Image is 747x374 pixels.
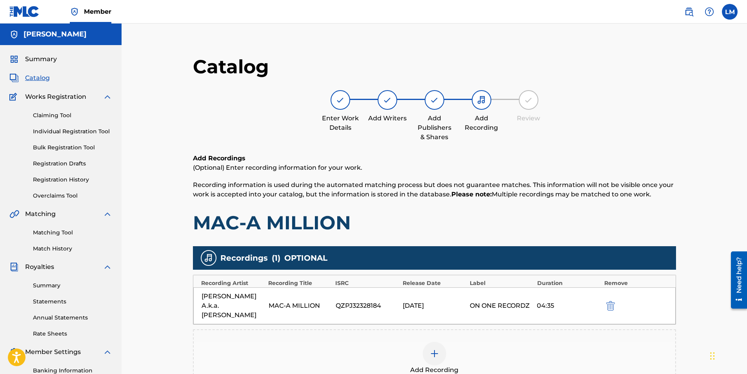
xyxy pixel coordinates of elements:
[604,279,667,287] div: Remove
[9,73,50,83] a: CatalogCatalog
[430,95,439,105] img: step indicator icon for Add Publishers & Shares
[24,30,87,39] h5: Lukiko Marshall
[9,6,40,17] img: MLC Logo
[524,95,533,105] img: step indicator icon for Review
[451,191,492,198] strong: Please note:
[681,4,697,20] a: Public Search
[710,344,715,368] div: Drag
[9,209,19,219] img: Matching
[33,229,112,237] a: Matching Tool
[336,95,345,105] img: step indicator icon for Enter Work Details
[33,111,112,120] a: Claiming Tool
[202,292,265,320] div: [PERSON_NAME] A.k.a. [PERSON_NAME]
[25,92,86,102] span: Works Registration
[84,7,111,16] span: Member
[33,127,112,136] a: Individual Registration Tool
[477,95,486,105] img: step indicator icon for Add Recording
[284,252,327,264] span: OPTIONAL
[193,211,676,234] h1: MAC-A MILLION
[193,181,674,198] span: Recording information is used during the automated matching process but does not guarantee matche...
[9,262,19,272] img: Royalties
[403,301,466,310] div: [DATE]
[708,336,747,374] iframe: Chat Widget
[204,253,213,263] img: recording
[9,347,19,357] img: Member Settings
[33,314,112,322] a: Annual Statements
[103,92,112,102] img: expand
[25,73,50,83] span: Catalog
[103,262,112,272] img: expand
[430,349,439,358] img: add
[9,30,19,39] img: Accounts
[70,7,79,16] img: Top Rightsholder
[103,347,112,357] img: expand
[9,54,19,64] img: Summary
[321,114,360,133] div: Enter Work Details
[268,279,331,287] div: Recording Title
[25,54,57,64] span: Summary
[220,252,268,264] span: Recordings
[269,301,332,310] div: MAC-A MILLION
[33,192,112,200] a: Overclaims Tool
[9,54,57,64] a: SummarySummary
[272,252,280,264] span: ( 1 )
[537,279,600,287] div: Duration
[33,245,112,253] a: Match History
[336,301,399,310] div: QZPJ32328184
[33,330,112,338] a: Rate Sheets
[509,114,548,123] div: Review
[103,209,112,219] img: expand
[684,7,694,16] img: search
[25,209,56,219] span: Matching
[403,279,466,287] div: Release Date
[33,143,112,152] a: Bulk Registration Tool
[25,347,81,357] span: Member Settings
[702,4,717,20] div: Help
[606,301,615,310] img: 12a2ab48e56ec057fbd8.svg
[33,298,112,306] a: Statements
[368,114,407,123] div: Add Writers
[705,7,714,16] img: help
[725,249,747,312] iframe: Resource Center
[33,281,112,290] a: Summary
[193,154,676,163] h6: Add Recordings
[201,279,264,287] div: Recording Artist
[537,301,600,310] div: 04:35
[9,73,19,83] img: Catalog
[722,4,738,20] div: User Menu
[470,301,533,310] div: ON ONE RECORDZ
[25,262,54,272] span: Royalties
[33,176,112,184] a: Registration History
[415,114,454,142] div: Add Publishers & Shares
[33,160,112,168] a: Registration Drafts
[9,92,20,102] img: Works Registration
[383,95,392,105] img: step indicator icon for Add Writers
[193,55,676,78] h1: Catalog
[193,164,362,171] span: (Optional) Enter recording information for your work.
[335,279,398,287] div: ISRC
[470,279,533,287] div: Label
[462,114,501,133] div: Add Recording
